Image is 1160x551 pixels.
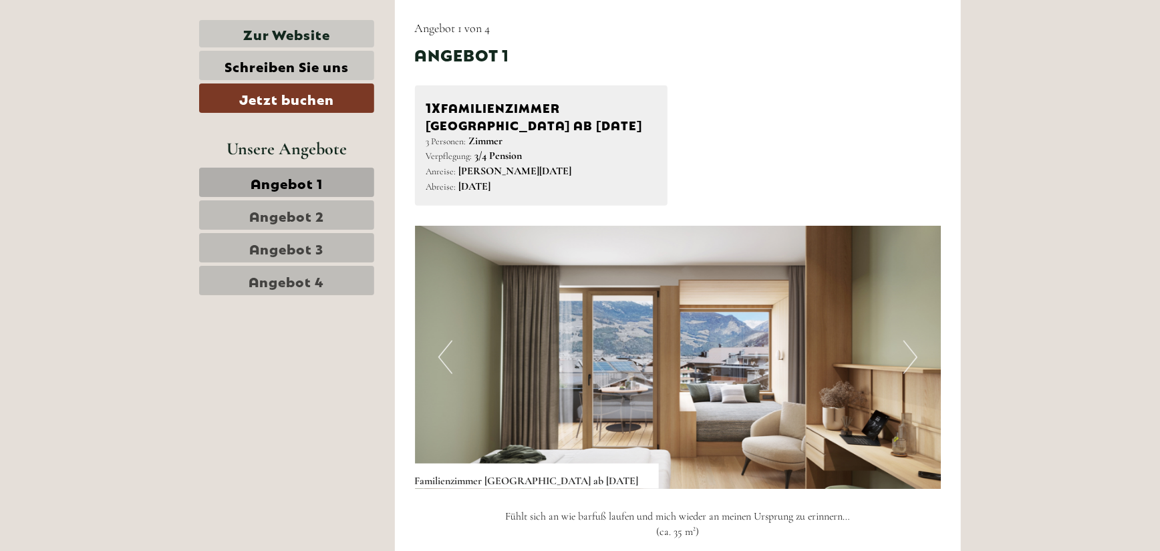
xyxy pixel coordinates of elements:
div: Unsere Angebote [199,136,374,161]
small: Abreise: [426,181,456,192]
b: [DATE] [459,180,491,193]
a: Jetzt buchen [199,83,374,113]
button: Senden [433,346,527,375]
small: 3 Personen: [426,136,466,147]
b: 1x [426,97,442,116]
span: Angebot 1 [251,173,323,192]
small: 11:51 [20,65,190,74]
small: Verpflegung: [426,150,472,162]
div: Familienzimmer [GEOGRAPHIC_DATA] ab [DATE] [426,97,657,133]
b: 3/4 Pension [475,149,523,162]
div: Guten Tag, wie können wir Ihnen helfen? [10,36,196,77]
button: Previous [438,341,452,374]
div: Angebot 1 [415,43,510,65]
b: [PERSON_NAME][DATE] [459,164,572,178]
span: Angebot 4 [249,271,325,290]
span: Angebot 2 [249,206,324,224]
button: Next [903,341,917,374]
a: Schreiben Sie uns [199,51,374,80]
span: Angebot 1 von 4 [415,21,490,35]
img: image [415,226,941,489]
div: [DATE] [239,10,287,33]
span: Angebot 3 [250,238,324,257]
b: Zimmer [469,134,503,148]
small: Anreise: [426,166,456,177]
a: Zur Website [199,20,374,47]
div: [GEOGRAPHIC_DATA] [20,39,190,49]
div: Familienzimmer [GEOGRAPHIC_DATA] ab [DATE] [415,464,659,489]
